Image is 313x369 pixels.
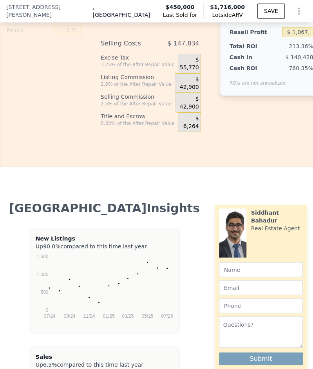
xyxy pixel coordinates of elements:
div: Title and Escrow [101,112,175,120]
button: Submit [219,352,303,365]
text: 11/24 [83,313,95,318]
div: New Listings [36,235,173,242]
span: $ 147,834 [167,36,199,51]
div: Cash ROI [230,64,286,72]
span: 6.5% [43,362,57,368]
input: Phone [219,298,303,313]
text: 09/24 [63,313,75,318]
div: 0.33% of the After Repair Value [101,120,175,127]
div: Sales [36,353,173,361]
text: 1,000 [36,271,48,277]
span: 90.0% [43,243,60,250]
div: 2.5% of the After Repair Value [101,101,172,107]
div: Excise Tax [101,54,175,62]
text: 0 [46,307,49,313]
div: Selling Costs [101,36,159,51]
div: 3.25% of the After Repair Value [101,62,175,68]
text: 05/25 [141,313,153,318]
text: 01/25 [103,313,115,318]
div: Siddhant Bahadur [251,208,303,224]
div: [GEOGRAPHIC_DATA] Insights [6,201,203,215]
span: 760.35% [289,65,313,71]
div: Listing Commission [101,73,172,81]
div: Real Estate Agent [251,224,300,232]
text: 03/25 [122,313,134,318]
div: Total ROI [230,42,260,50]
span: Last Sold for [163,11,197,19]
text: 07/24 [43,313,55,318]
div: Cash In [230,53,260,61]
span: , [GEOGRAPHIC_DATA] [92,3,150,19]
button: SAVE [257,4,285,18]
button: Show Options [291,3,307,19]
text: 500 [40,289,48,295]
div: Up compared to this time last year [36,361,173,365]
div: Resell Profit [230,25,279,39]
span: 213.36% [289,43,313,49]
div: Points [7,24,50,36]
span: $450,000 [166,3,195,11]
input: Name [219,262,303,277]
text: 07/25 [161,313,173,318]
svg: A chart. [36,252,173,330]
span: [STREET_ADDRESS][PERSON_NAME] [6,3,92,19]
span: $1,716,000 [210,4,245,10]
input: Email [219,280,303,295]
text: 1,500 [36,254,48,259]
span: $ 140,428 [285,54,313,60]
span: Lotside ARV [210,11,245,19]
div: ROIs are not annualized [230,72,286,86]
div: Selling Commission [101,93,172,101]
div: Up compared to this time last year [36,242,173,247]
div: 2.5% of the After Repair Value [101,81,172,87]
